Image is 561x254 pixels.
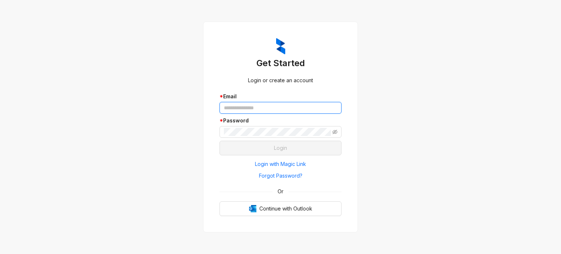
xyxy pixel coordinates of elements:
[220,117,341,125] div: Password
[220,201,341,216] button: OutlookContinue with Outlook
[255,160,306,168] span: Login with Magic Link
[272,187,289,196] span: Or
[259,205,312,213] span: Continue with Outlook
[276,38,285,55] img: ZumaIcon
[249,205,256,212] img: Outlook
[220,141,341,155] button: Login
[220,158,341,170] button: Login with Magic Link
[220,92,341,101] div: Email
[259,172,302,180] span: Forgot Password?
[220,76,341,84] div: Login or create an account
[332,129,337,134] span: eye-invisible
[220,57,341,69] h3: Get Started
[220,170,341,182] button: Forgot Password?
